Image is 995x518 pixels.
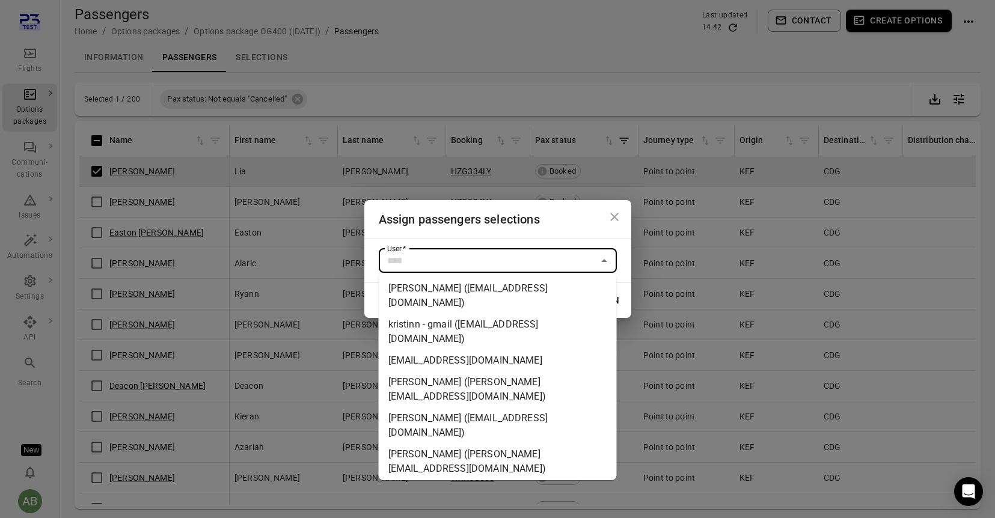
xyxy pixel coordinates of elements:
button: Close [596,252,613,269]
li: [PERSON_NAME] ([PERSON_NAME][EMAIL_ADDRESS][DOMAIN_NAME]) [379,443,617,480]
div: Open Intercom Messenger [954,477,983,506]
h2: Assign passengers selections [364,200,631,239]
li: kristinn - gmail ([EMAIL_ADDRESS][DOMAIN_NAME]) [379,314,617,350]
li: [PERSON_NAME] ([PERSON_NAME][EMAIL_ADDRESS][DOMAIN_NAME]) [379,371,617,407]
button: Close dialog [602,205,626,229]
label: User [387,243,406,254]
li: [PERSON_NAME] ([EMAIL_ADDRESS][DOMAIN_NAME]) [379,407,617,443]
li: [PERSON_NAME] ([EMAIL_ADDRESS][DOMAIN_NAME]) [379,278,617,314]
li: [EMAIL_ADDRESS][DOMAIN_NAME] [379,350,617,371]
